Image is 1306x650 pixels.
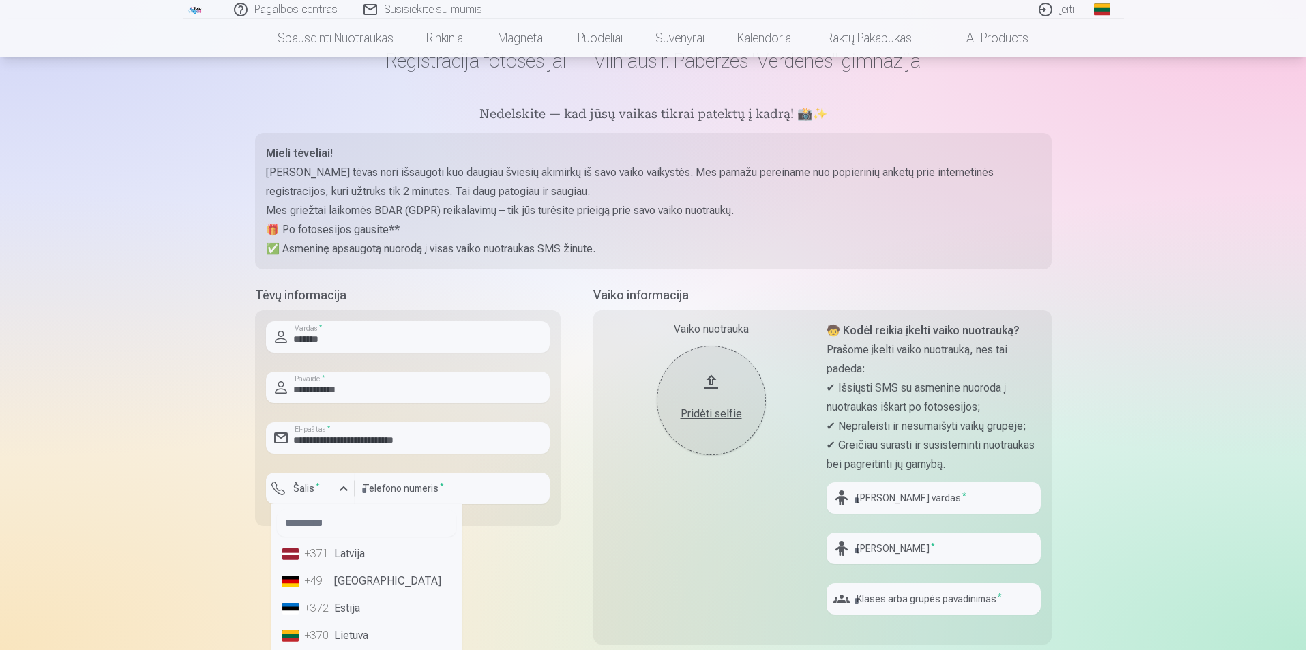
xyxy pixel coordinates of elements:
p: ✔ Greičiau surasti ir susisteminti nuotraukas bei pagreitinti jų gamybą. [827,436,1041,474]
li: Latvija [277,540,456,567]
div: Vaiko nuotrauka [604,321,818,338]
div: +372 [304,600,331,617]
p: 🎁 Po fotosesijos gausite** [266,220,1041,239]
a: Rinkiniai [410,19,481,57]
p: Prašome įkelti vaiko nuotrauką, nes tai padeda: [827,340,1041,379]
p: ✔ Išsiųsti SMS su asmenine nuoroda į nuotraukas iškart po fotosesijos; [827,379,1041,417]
p: ✔ Nepraleisti ir nesumaišyti vaikų grupėje; [827,417,1041,436]
p: Mes griežtai laikomės BDAR (GDPR) reikalavimų – tik jūs turėsite prieigą prie savo vaiko nuotraukų. [266,201,1041,220]
a: Kalendoriai [721,19,810,57]
div: Pridėti selfie [670,406,752,422]
a: Suvenyrai [639,19,721,57]
h5: Nedelskite — kad jūsų vaikas tikrai patektų į kadrą! 📸✨ [255,106,1052,125]
li: Estija [277,595,456,622]
img: /fa2 [188,5,203,14]
div: +371 [304,546,331,562]
h5: Vaiko informacija [593,286,1052,305]
strong: 🧒 Kodėl reikia įkelti vaiko nuotrauką? [827,324,1020,337]
a: Magnetai [481,19,561,57]
p: ✅ Asmeninę apsaugotą nuorodą į visas vaiko nuotraukas SMS žinute. [266,239,1041,258]
li: Lietuva [277,622,456,649]
h5: Tėvų informacija [255,286,561,305]
a: Raktų pakabukas [810,19,928,57]
div: +370 [304,627,331,644]
div: +49 [304,573,331,589]
a: All products [928,19,1045,57]
li: [GEOGRAPHIC_DATA] [277,567,456,595]
p: [PERSON_NAME] tėvas nori išsaugoti kuo daugiau šviesių akimirkų iš savo vaiko vaikystės. Mes pama... [266,163,1041,201]
strong: Mieli tėveliai! [266,147,333,160]
label: Šalis [288,482,325,495]
button: Pridėti selfie [657,346,766,455]
a: Spausdinti nuotraukas [261,19,410,57]
a: Puodeliai [561,19,639,57]
button: Šalis* [266,473,355,504]
h1: Registracija fotosesijai — Vilniaus r. Paberžės "Verdenės" gimnazija [255,48,1052,73]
